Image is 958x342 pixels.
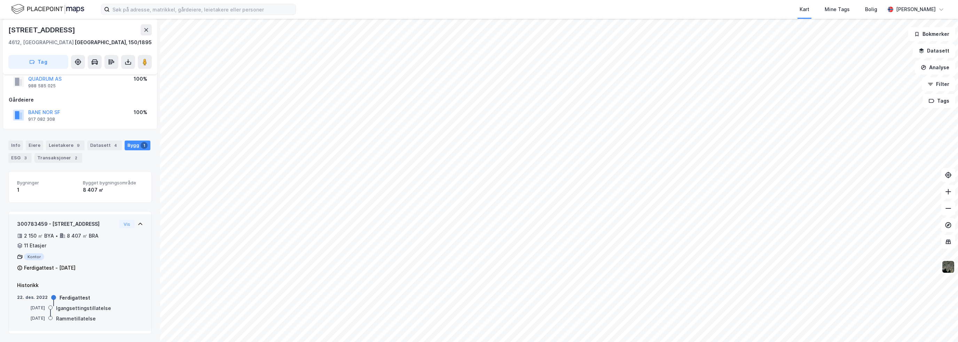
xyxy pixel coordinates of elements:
iframe: Chat Widget [923,309,958,342]
div: [DATE] [17,315,45,321]
div: 4 [112,142,119,149]
button: Tags [923,94,955,108]
div: [GEOGRAPHIC_DATA], 150/1895 [74,38,152,47]
div: 2 [72,154,79,161]
div: Ferdigattest [60,294,90,302]
div: Rammetillatelse [56,315,96,323]
div: ESG [8,153,32,163]
button: Analyse [915,61,955,74]
div: Ferdigattest - [DATE] [24,264,76,272]
div: 917 082 308 [28,117,55,122]
div: Transaksjoner [34,153,82,163]
span: Bygget bygningsområde [83,180,143,186]
div: 8 407 ㎡ [83,186,143,194]
div: [PERSON_NAME] [896,5,936,14]
div: Gårdeiere [9,96,151,104]
div: Eiere [26,141,43,150]
div: Bygg [125,141,150,150]
button: Filter [922,77,955,91]
div: Kart [800,5,809,14]
div: Datasett [87,141,122,150]
div: Kontrollprogram for chat [923,309,958,342]
div: Igangsettingstillatelse [56,304,111,312]
div: 300783459 - [STREET_ADDRESS] [17,220,116,228]
div: 100% [134,75,147,83]
button: Vis [119,220,135,228]
div: 1 [141,142,148,149]
button: Datasett [913,44,955,58]
div: 22. des. 2022 [17,294,48,301]
div: 9 [75,142,82,149]
div: 2 150 ㎡ BYA [24,232,54,240]
div: 988 585 025 [28,83,56,89]
div: 11 Etasjer [24,241,46,250]
div: 4612, [GEOGRAPHIC_DATA] [8,38,74,47]
div: Historikk [17,281,143,289]
div: Info [8,141,23,150]
div: Mine Tags [825,5,850,14]
div: 3 [22,154,29,161]
div: 1 [17,186,77,194]
button: Bokmerker [908,27,955,41]
div: 8 407 ㎡ BRA [67,232,99,240]
div: 100% [134,108,147,117]
span: Bygninger [17,180,77,186]
div: [DATE] [17,305,45,311]
div: Leietakere [46,141,85,150]
div: • [55,233,58,239]
button: Tag [8,55,68,69]
input: Søk på adresse, matrikkel, gårdeiere, leietakere eller personer [110,4,296,15]
div: [STREET_ADDRESS] [8,24,77,35]
div: Bolig [865,5,877,14]
img: 9k= [942,260,955,273]
img: logo.f888ab2527a4732fd821a326f86c7f29.svg [11,3,84,15]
